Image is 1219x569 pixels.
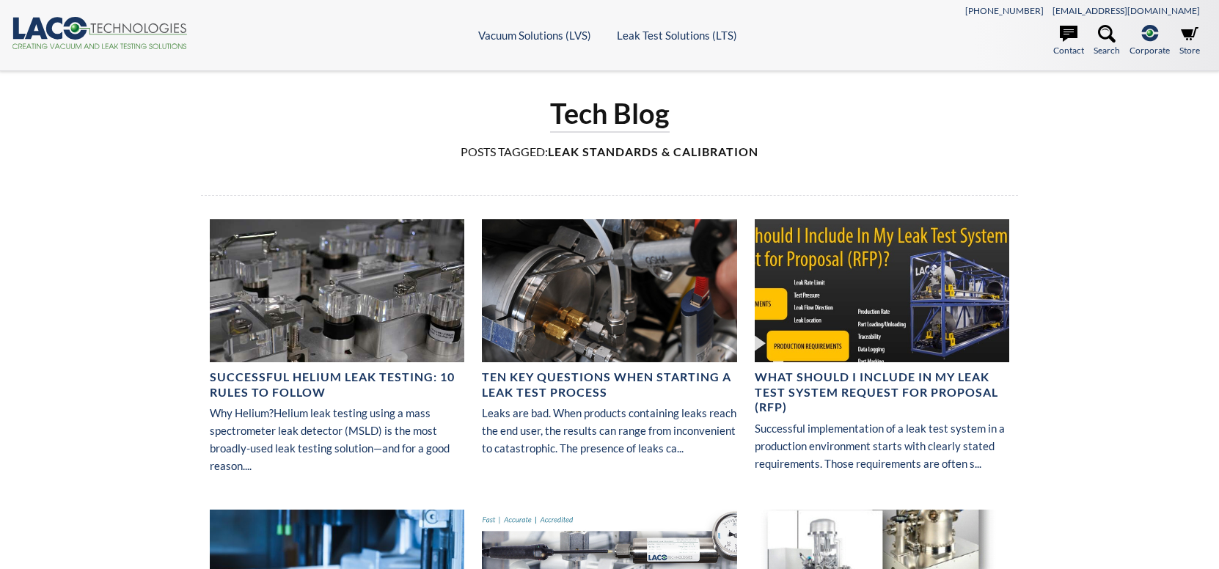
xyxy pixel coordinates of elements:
a: Search [1094,25,1120,57]
span: Posts Tagged: [461,144,548,158]
h4: Ten Key Questions When Starting a Leak Test Process [482,370,736,400]
p: Successful implementation of a leak test system in a production environment starts with clearly s... [755,419,1009,472]
a: [PHONE_NUMBER] [965,5,1044,16]
a: Store [1179,25,1200,57]
p: Leaks are bad. When products containing leaks reach the end user, the results can range from inco... [482,404,736,457]
h1: Tech Blog [550,95,670,133]
a: What Should I Include In My Leak Test System Request for Proposal (RFP)Successful implementation ... [755,219,1009,484]
a: Vacuum Solutions (LVS) [478,29,591,42]
a: Manufacturing image showing customer toolingSuccessful Helium Leak Testing: 10 Rules to FollowWhy... [210,219,464,486]
h4: Leak Standards & Calibration [201,144,1018,160]
a: Ten Key Questions When Starting a Leak Test ProcessLeaks are bad. When products containing leaks ... [482,219,736,469]
h4: What Should I Include In My Leak Test System Request for Proposal (RFP) [755,370,1009,415]
h4: Successful Helium Leak Testing: 10 Rules to Follow [210,370,464,400]
a: Contact [1053,25,1084,57]
a: Leak Test Solutions (LTS) [617,29,737,42]
p: Why Helium?Helium leak testing using a mass spectrometer leak detector (MSLD) is the most broadly... [210,404,464,474]
span: Corporate [1130,43,1170,57]
a: [EMAIL_ADDRESS][DOMAIN_NAME] [1053,5,1200,16]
